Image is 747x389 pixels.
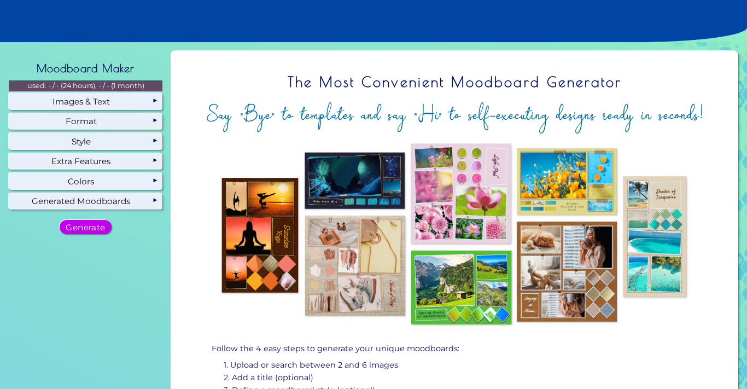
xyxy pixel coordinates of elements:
h2: Say "Bye" to templates and say "Hi" to self-executing designs ready in seconds! [180,101,730,129]
h2: Moodboard Maker [31,56,141,80]
div: Extra Features [9,153,162,170]
div: Images & Text [9,93,162,109]
p: used: - / - (24 hours), - / - (1 month) [9,80,162,91]
img: overview.jpg [180,137,730,332]
div: Style [9,133,162,149]
div: Colors [9,173,162,189]
h5: Generate [68,223,104,231]
div: Format [9,113,162,130]
div: Generated Moodboards [9,193,162,210]
p: Follow the 4 easy steps to generate your unique moodboards: [212,342,698,355]
h1: The Most Convenient Moodboard Generator [180,67,730,97]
